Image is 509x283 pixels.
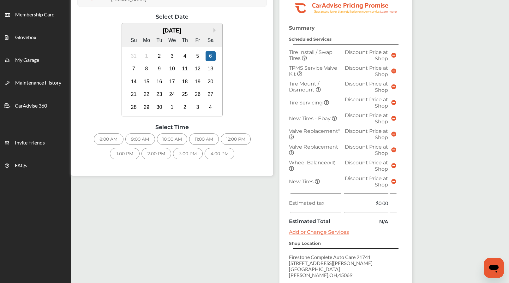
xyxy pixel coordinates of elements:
[193,89,203,99] div: Choose Friday, September 26th, 2025
[345,112,388,125] span: Discount Price at Shop
[0,49,71,71] a: My Garage
[0,71,71,94] a: Maintenance History
[289,100,324,106] span: Tire Servicing
[129,102,139,112] div: Choose Sunday, September 28th, 2025
[129,64,139,74] div: Choose Sunday, September 7th, 2025
[289,179,315,185] span: New Tires
[289,260,373,266] span: [STREET_ADDRESS][PERSON_NAME]
[141,51,152,61] div: Not available Monday, September 1st, 2025
[289,144,338,150] span: Valve Replacement
[193,102,203,112] div: Choose Friday, October 3rd, 2025
[180,77,190,87] div: Choose Thursday, September 18th, 2025
[167,89,177,99] div: Choose Wednesday, September 24th, 2025
[221,133,251,145] div: 12:00 PM
[193,35,203,45] div: Fr
[206,35,216,45] div: Sa
[289,128,340,134] span: Valve Replacement*
[154,102,165,112] div: Choose Tuesday, September 30th, 2025
[289,49,332,61] span: Tire Install / Swap Tires
[289,241,321,246] strong: Shop Location
[15,80,61,88] span: Maintenance History
[167,35,177,45] div: We
[180,89,190,99] div: Choose Thursday, September 25th, 2025
[141,64,152,74] div: Choose Monday, September 8th, 2025
[77,13,267,20] div: Select Date
[206,102,216,112] div: Choose Saturday, October 4th, 2025
[345,81,388,93] span: Discount Price at Shop
[289,254,371,260] span: Firestone Complete Auto Care 21741
[154,89,165,99] div: Choose Tuesday, September 23rd, 2025
[154,51,165,61] div: Choose Tuesday, September 2nd, 2025
[343,198,390,208] td: $0.00
[206,77,216,87] div: Choose Saturday, September 20th, 2025
[167,77,177,87] div: Choose Wednesday, September 17th, 2025
[205,148,234,159] div: 4:00 PM
[289,25,315,31] strong: Summary
[345,144,388,156] span: Discount Price at Shop
[289,229,349,235] a: Add or Change Services
[180,64,190,74] div: Choose Thursday, September 11th, 2025
[77,124,267,130] div: Select Time
[141,35,152,45] div: Mo
[141,148,171,159] div: 2:00 PM
[327,160,335,165] small: (All)
[314,10,380,13] tspan: Guaranteed lower than retail price on every service.
[206,89,216,99] div: Choose Saturday, September 27th, 2025
[122,27,223,34] div: [DATE]
[345,160,388,172] span: Discount Price at Shop
[154,77,165,87] div: Choose Tuesday, September 16th, 2025
[125,133,155,145] div: 9:00 AM
[167,51,177,61] div: Choose Wednesday, September 3rd, 2025
[0,3,71,26] a: Membership Card
[287,198,343,208] td: Estimated tax
[180,102,190,112] div: Choose Thursday, October 2nd, 2025
[345,175,388,188] span: Discount Price at Shop
[345,49,388,62] span: Discount Price at Shop
[380,10,397,13] tspan: Learn more
[167,64,177,74] div: Choose Wednesday, September 10th, 2025
[173,148,203,159] div: 3:00 PM
[129,35,139,45] div: Su
[129,89,139,99] div: Choose Sunday, September 21st, 2025
[189,133,219,145] div: 11:00 AM
[289,65,337,77] span: TPMS Service Valve Kit
[180,51,190,61] div: Choose Thursday, September 4th, 2025
[157,133,187,145] div: 10:00 AM
[193,64,203,74] div: Choose Friday, September 12th, 2025
[289,37,332,42] strong: Scheduled Services
[289,160,335,166] span: Wheel Balance
[180,35,190,45] div: Th
[0,26,71,49] a: Glovebox
[193,77,203,87] div: Choose Friday, September 19th, 2025
[193,51,203,61] div: Choose Friday, September 5th, 2025
[127,50,217,114] div: month 2025-09
[129,51,139,61] div: Not available Sunday, August 31st, 2025
[141,77,152,87] div: Choose Monday, September 15th, 2025
[15,11,55,20] span: Membership Card
[206,64,216,74] div: Choose Saturday, September 13th, 2025
[141,89,152,99] div: Choose Monday, September 22nd, 2025
[312,0,388,11] tspan: CarAdvise Pricing Promise
[343,217,390,226] td: N/A
[289,115,332,121] span: New Tires - Ebay
[15,139,45,148] span: Invite Friends
[213,28,218,32] button: Next Month
[15,103,47,111] span: CarAdvise 360
[289,266,352,278] span: [GEOGRAPHIC_DATA][PERSON_NAME] , OH , 45069
[345,65,388,77] span: Discount Price at Shop
[206,51,216,61] div: Choose Saturday, September 6th, 2025
[289,81,319,93] span: Tire Mount / Dismount
[154,35,165,45] div: Tu
[110,148,140,159] div: 1:00 PM
[345,128,388,140] span: Discount Price at Shop
[15,57,39,65] span: My Garage
[167,102,177,112] div: Choose Wednesday, October 1st, 2025
[129,77,139,87] div: Choose Sunday, September 14th, 2025
[154,64,165,74] div: Choose Tuesday, September 9th, 2025
[141,102,152,112] div: Choose Monday, September 29th, 2025
[94,133,123,145] div: 8:00 AM
[287,217,343,226] td: Estimated Total
[345,97,388,109] span: Discount Price at Shop
[15,162,27,170] span: FAQs
[484,258,504,278] iframe: Button to launch messaging window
